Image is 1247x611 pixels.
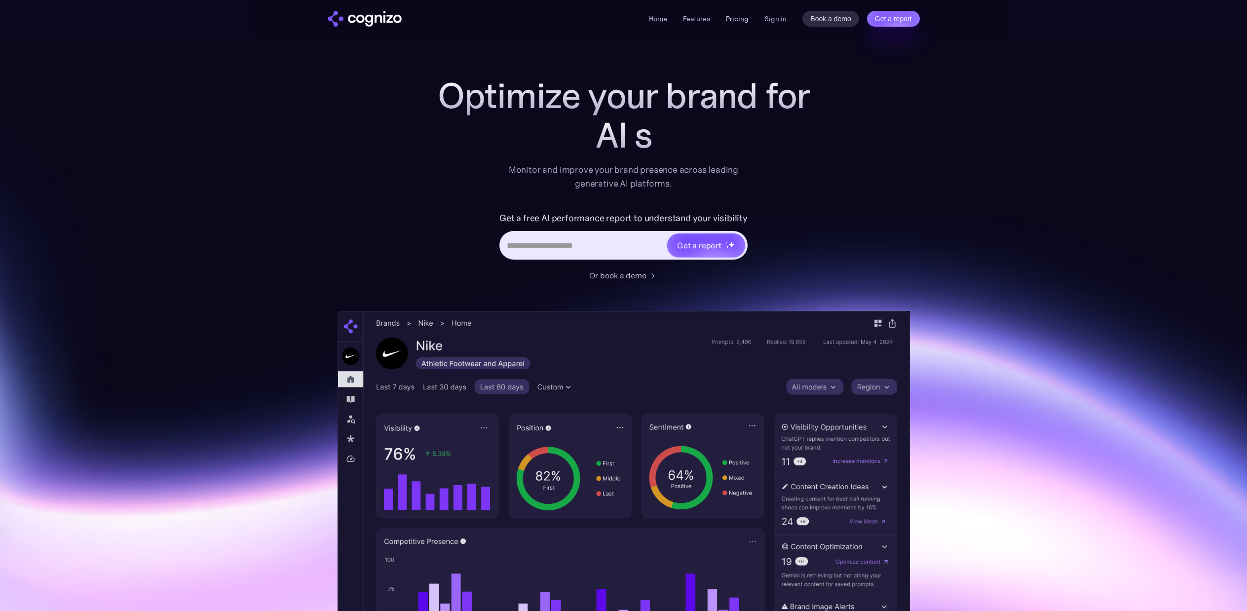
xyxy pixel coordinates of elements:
[726,14,749,23] a: Pricing
[802,11,859,27] a: Book a demo
[683,14,710,23] a: Features
[728,241,735,248] img: star
[499,210,748,226] label: Get a free AI performance report to understand your visibility
[867,11,920,27] a: Get a report
[328,11,402,27] img: cognizo logo
[666,232,746,258] a: Get a reportstarstarstar
[726,245,729,249] img: star
[328,11,402,27] a: home
[726,242,727,243] img: star
[499,210,748,265] form: Hero URL Input Form
[502,163,745,191] div: Monitor and improve your brand presence across leading generative AI platforms.
[426,76,821,115] h1: Optimize your brand for
[764,13,787,25] a: Sign in
[589,269,658,281] a: Or book a demo
[426,115,821,155] div: AI s
[649,14,667,23] a: Home
[677,239,721,251] div: Get a report
[589,269,646,281] div: Or book a demo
